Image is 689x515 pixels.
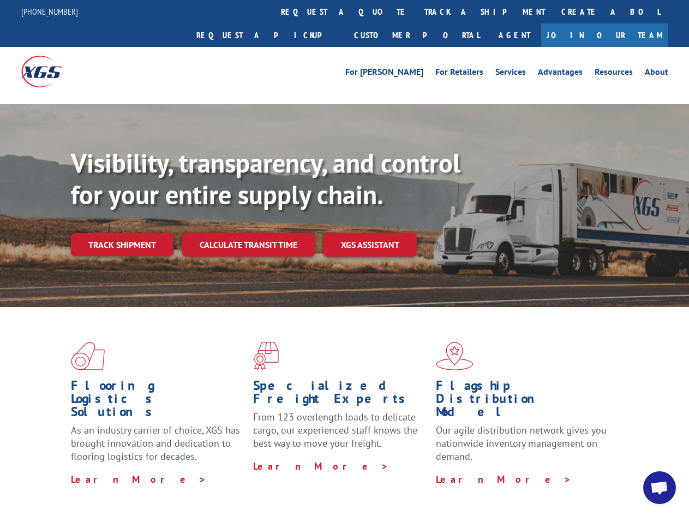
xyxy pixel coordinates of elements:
[346,23,488,47] a: Customer Portal
[71,146,460,211] b: Visibility, transparency, and control for your entire supply chain.
[253,342,279,370] img: xgs-icon-focused-on-flooring-red
[436,342,474,370] img: xgs-icon-flagship-distribution-model-red
[436,379,610,424] h1: Flagship Distribution Model
[71,342,105,370] img: xgs-icon-total-supply-chain-intelligence-red
[538,68,583,80] a: Advantages
[436,473,572,486] a: Learn More >
[71,473,207,486] a: Learn More >
[323,233,417,257] a: XGS ASSISTANT
[71,379,245,424] h1: Flooring Logistics Solutions
[182,233,315,257] a: Calculate transit time
[71,424,240,463] span: As an industry carrier of choice, XGS has brought innovation and dedication to flooring logistics...
[495,68,526,80] a: Services
[188,23,346,47] a: Request a pickup
[345,68,423,80] a: For [PERSON_NAME]
[253,411,427,459] p: From 123 overlength loads to delicate cargo, our experienced staff knows the best way to move you...
[436,424,607,463] span: Our agile distribution network gives you nationwide inventory management on demand.
[435,68,483,80] a: For Retailers
[21,6,78,17] a: [PHONE_NUMBER]
[71,233,173,256] a: Track shipment
[595,68,633,80] a: Resources
[541,23,668,47] a: Join Our Team
[253,460,389,472] a: Learn More >
[645,68,668,80] a: About
[643,471,676,504] a: Open chat
[488,23,541,47] a: Agent
[253,379,427,411] h1: Specialized Freight Experts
